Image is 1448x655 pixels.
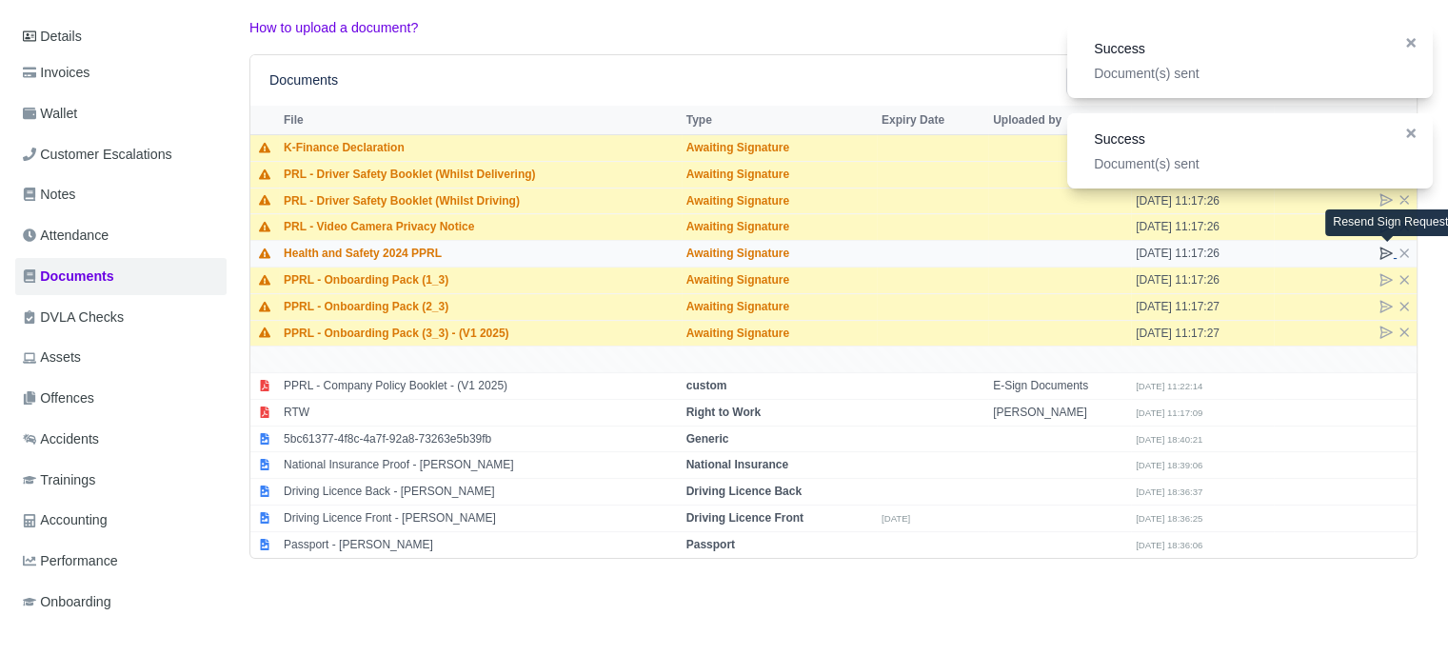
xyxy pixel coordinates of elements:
div: Document(s) sent [1094,64,1389,83]
td: Awaiting Signature [682,134,877,161]
a: Wallet [15,95,227,132]
small: [DATE] 18:36:37 [1136,486,1202,497]
span: Accidents [23,428,99,450]
a: Details [15,19,227,54]
strong: Driving Licence Front [686,511,803,525]
td: Awaiting Signature [682,241,877,268]
span: Customer Escalations [23,144,172,166]
a: Documents [15,258,227,295]
strong: custom [686,379,727,392]
small: [DATE] 18:40:21 [1136,434,1202,445]
td: [DATE] 11:17:26 [1131,188,1274,214]
strong: Passport [686,538,735,551]
th: File [279,106,682,134]
a: Accidents [15,421,227,458]
small: [DATE] 11:17:09 [1136,407,1202,418]
a: Attendance [15,217,227,254]
small: [DATE] 11:22:14 [1136,381,1202,391]
td: PPRL - Onboarding Pack (1_3) [279,267,682,293]
td: [DATE] 11:17:26 [1131,241,1274,268]
td: PPRL - Onboarding Pack (2_3) [279,293,682,320]
td: K-Finance Declaration [279,134,682,161]
small: [DATE] [882,513,910,524]
td: [DATE] 11:17:26 [1131,214,1274,241]
span: Notes [23,184,75,206]
td: PRL - Driver Safety Booklet (Whilst Driving) [279,188,682,214]
h6: Documents [269,72,338,89]
span: DVLA Checks [23,307,124,328]
th: Uploaded by [988,106,1131,134]
div: Success [1094,129,1389,150]
td: RTW [279,399,682,426]
th: Expiry Date [877,106,988,134]
a: Notes [15,176,227,213]
td: Awaiting Signature [682,188,877,214]
td: Awaiting Signature [682,214,877,241]
td: PPRL - Company Policy Booklet - (V1 2025) [279,373,682,400]
span: Accounting [23,509,108,531]
div: Success [1094,38,1389,60]
a: Performance [15,543,227,580]
td: Awaiting Signature [682,293,877,320]
strong: Generic [686,432,729,446]
a: Customer Escalations [15,136,227,173]
td: PRL - Video Camera Privacy Notice [279,214,682,241]
td: [PERSON_NAME] [988,399,1131,426]
span: Attendance [23,225,109,247]
iframe: Chat Widget [1353,564,1448,655]
a: Invoices [15,54,227,91]
span: Trainings [23,469,95,491]
span: Offences [23,387,94,409]
td: [DATE] 11:17:27 [1131,293,1274,320]
small: [DATE] 18:36:06 [1136,540,1202,550]
a: Onboarding [15,584,227,621]
a: How to upload a document? [249,20,418,35]
td: National Insurance Proof - [PERSON_NAME] [279,452,682,479]
span: Wallet [23,103,77,125]
strong: Right to Work [686,406,761,419]
td: 5bc61377-4f8c-4a7f-92a8-73263e5b39fb [279,426,682,452]
span: Documents [23,266,114,288]
div: Document(s) sent [1094,154,1389,173]
span: Onboarding [23,591,111,613]
th: Uploaded At [1131,106,1274,134]
strong: National Insurance [686,458,788,471]
strong: Driving Licence Back [686,485,802,498]
td: Driving Licence Back - [PERSON_NAME] [279,479,682,506]
td: Passport - [PERSON_NAME] [279,531,682,557]
td: Awaiting Signature [682,320,877,347]
span: Performance [23,550,118,572]
td: Awaiting Signature [682,161,877,188]
small: [DATE] 18:39:06 [1136,460,1202,470]
th: Type [682,106,877,134]
a: DVLA Checks [15,299,227,336]
td: Awaiting Signature [682,267,877,293]
span: Assets [23,347,81,368]
td: [DATE] 11:17:27 [1131,320,1274,347]
td: PPRL - Onboarding Pack (3_3) - (V1 2025) [279,320,682,347]
td: Driving Licence Front - [PERSON_NAME] [279,506,682,532]
a: Assets [15,339,227,376]
td: Health and Safety 2024 PPRL [279,241,682,268]
a: Offences [15,380,227,417]
td: E-Sign Documents [988,373,1131,400]
td: [DATE] 11:17:26 [1131,267,1274,293]
a: Accounting [15,502,227,539]
span: Invoices [23,62,89,84]
td: PRL - Driver Safety Booklet (Whilst Delivering) [279,161,682,188]
small: [DATE] 18:36:25 [1136,513,1202,524]
a: Trainings [15,462,227,499]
